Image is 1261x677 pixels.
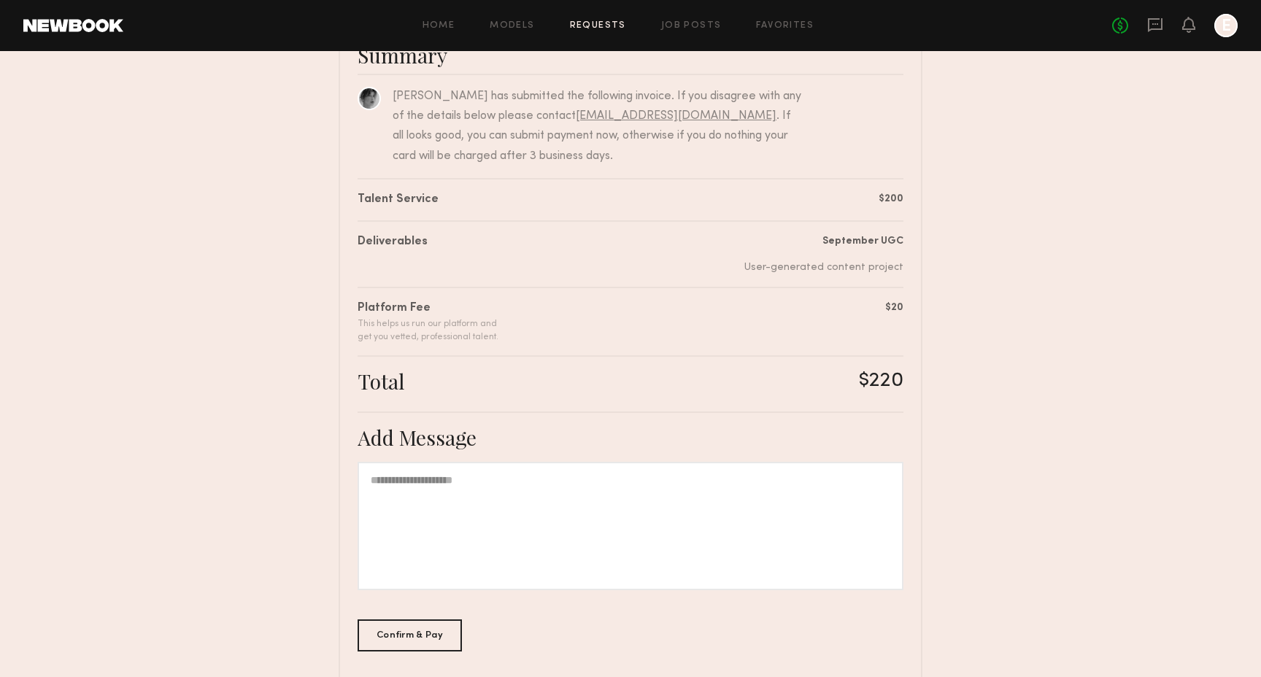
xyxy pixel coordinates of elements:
a: [EMAIL_ADDRESS][DOMAIN_NAME] [576,110,776,122]
div: $200 [879,191,903,206]
a: Favorites [756,21,814,31]
div: This helps us run our platform and get you vetted, professional talent. [358,317,498,344]
div: Talent Service [358,191,439,209]
div: Confirm & Pay [358,619,462,651]
div: September UGC [744,233,903,249]
div: Add Message [358,425,903,450]
a: Home [423,21,455,31]
a: E [1214,14,1238,37]
div: [PERSON_NAME] has submitted the following invoice. If you disagree with any of the details below ... [393,87,802,166]
div: Total [358,368,404,394]
a: Job Posts [661,21,722,31]
a: Requests [570,21,626,31]
div: Platform Fee [358,300,498,317]
div: $220 [859,368,903,394]
div: User-generated content project [744,260,903,275]
a: Models [490,21,534,31]
div: $20 [885,300,903,315]
div: Deliverables [358,233,428,251]
div: Summary [358,42,903,68]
